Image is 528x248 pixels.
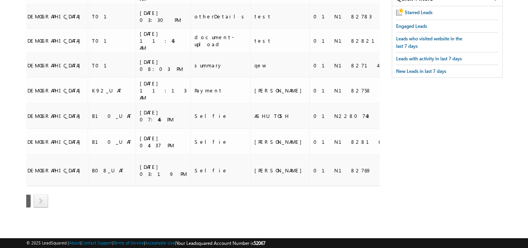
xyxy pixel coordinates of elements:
div: [DEMOGRAPHIC_DATA] [23,167,84,174]
div: [DATE] 11:13 AM [140,80,187,101]
span: 52067 [254,240,265,246]
span: © 2025 LeadSquared | | | | | [26,239,265,247]
div: 01N182816 [314,138,384,145]
span: Starred Leads [405,9,432,15]
div: [DATE] 11:45 AM [140,30,187,51]
span: Engaged Leads [396,23,427,29]
div: document-upload [195,34,247,48]
div: 01N182821 [314,37,384,44]
div: [DEMOGRAPHIC_DATA] [23,87,84,94]
div: T01 [92,13,132,20]
div: B10_UAT [92,112,132,119]
div: 01N2280743 [314,112,384,119]
div: [PERSON_NAME] [254,138,306,145]
div: Selfie [195,138,247,145]
div: Selfie [195,167,247,174]
a: next [34,195,48,208]
div: 01N182758 [314,87,384,94]
span: Your Leadsquared Account Number is [176,240,265,246]
div: Selfie [195,112,247,119]
span: New Leads in last 7 days [396,68,446,74]
div: otherDetails [195,13,247,20]
div: [DATE] 07:46 PM [140,109,187,123]
div: qew [254,62,306,69]
div: T01 [92,62,132,69]
div: [DEMOGRAPHIC_DATA] [23,62,84,69]
div: B08_UAT [92,167,132,174]
div: [DATE] 04:37 PM [140,135,187,149]
div: [DEMOGRAPHIC_DATA] [23,37,84,44]
div: [DEMOGRAPHIC_DATA] [23,13,84,20]
a: About [69,240,80,245]
div: summary [195,62,247,69]
div: test [254,13,306,20]
a: Terms of Service [114,240,144,245]
a: Contact Support [81,240,112,245]
div: K92_UAT [92,87,132,94]
span: Leads with activity in last 7 days [396,56,462,62]
div: [DEMOGRAPHIC_DATA] [23,138,84,145]
div: [DATE] 03:30 PM [140,9,187,24]
div: [PERSON_NAME] [254,167,306,174]
span: Leads who visited website in the last 7 days [396,36,462,49]
div: T01 [92,37,132,44]
div: 01N182769 [314,167,384,174]
a: Acceptable Use [145,240,175,245]
div: test [254,37,306,44]
div: Payment [195,87,247,94]
div: ASHUTOSH [254,112,306,119]
div: 01N182783 [314,13,384,20]
div: [PERSON_NAME] [254,87,306,94]
div: B10_UAT [92,138,132,145]
div: [DATE] 08:03 PM [140,58,187,72]
span: next [34,194,48,208]
div: 01N182714 [314,62,384,69]
div: [DEMOGRAPHIC_DATA] [23,112,84,119]
div: [DATE] 03:19 PM [140,163,187,177]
